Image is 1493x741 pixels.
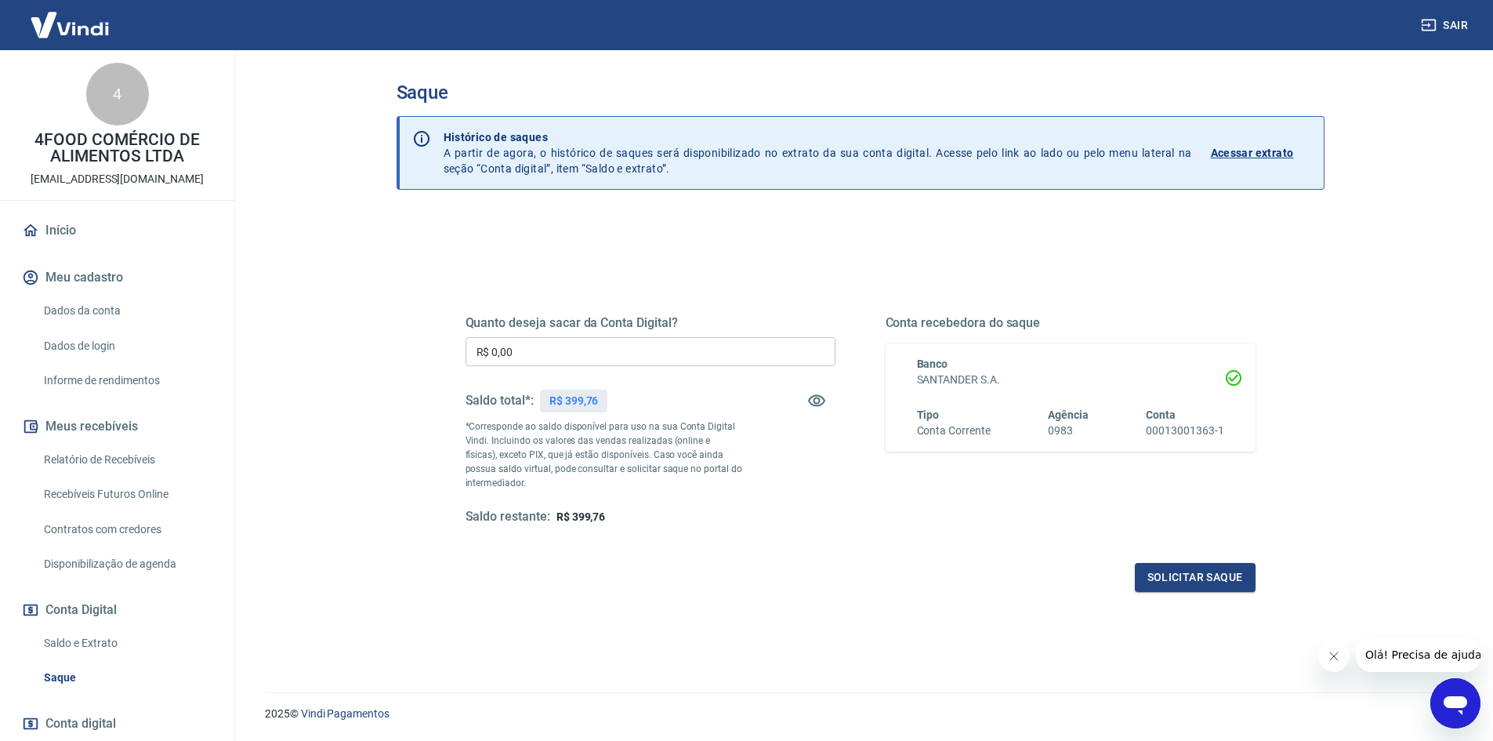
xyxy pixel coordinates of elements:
[917,423,991,439] h6: Conta Corrente
[917,409,940,421] span: Tipo
[1146,423,1223,439] h6: 00013001363-1
[556,510,606,523] span: R$ 399,76
[1211,145,1294,161] p: Acessar extrato
[1430,678,1480,728] iframe: Botão para abrir a janela de mensagens
[38,295,216,327] a: Dados da conta
[917,358,948,370] span: Banco
[444,129,1192,176] p: A partir de agora, o histórico de saques será disponibilizado no extrato da sua conta digital. Ac...
[1211,129,1311,176] a: Acessar extrato
[917,372,1224,388] h6: SANTANDER S.A.
[38,662,216,694] a: Saque
[38,548,216,580] a: Disponibilização de agenda
[466,315,835,331] h5: Quanto deseja sacar da Conta Digital?
[19,213,216,248] a: Início
[265,706,1455,722] p: 2025 ©
[1048,409,1089,421] span: Agência
[1146,409,1176,421] span: Conta
[13,132,222,165] p: 4FOOD COMÉRCIO DE ALIMENTOS LTDA
[549,393,599,409] p: R$ 399,76
[86,63,149,125] div: 4
[38,365,216,397] a: Informe de rendimentos
[1418,11,1474,40] button: Sair
[466,420,743,490] p: *Corresponde ao saldo disponível para uso na sua Conta Digital Vindi. Incluindo os valores das ve...
[19,706,216,741] a: Conta digital
[19,409,216,444] button: Meus recebíveis
[19,1,121,49] img: Vindi
[1048,423,1089,439] h6: 0983
[397,82,1324,104] h3: Saque
[1356,637,1480,672] iframe: Mensagem da empresa
[466,509,550,525] h5: Saldo restante:
[38,514,216,546] a: Contratos com credores
[38,330,216,362] a: Dados de login
[31,171,204,187] p: [EMAIL_ADDRESS][DOMAIN_NAME]
[466,393,534,409] h5: Saldo total*:
[1135,563,1256,592] button: Solicitar saque
[301,707,390,720] a: Vindi Pagamentos
[45,713,116,735] span: Conta digital
[38,627,216,659] a: Saldo e Extrato
[19,260,216,295] button: Meu cadastro
[886,315,1256,331] h5: Conta recebedora do saque
[38,478,216,510] a: Recebíveis Futuros Online
[9,11,132,24] span: Olá! Precisa de ajuda?
[38,444,216,476] a: Relatório de Recebíveis
[1318,641,1350,672] iframe: Fechar mensagem
[19,593,216,627] button: Conta Digital
[444,129,1192,145] p: Histórico de saques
